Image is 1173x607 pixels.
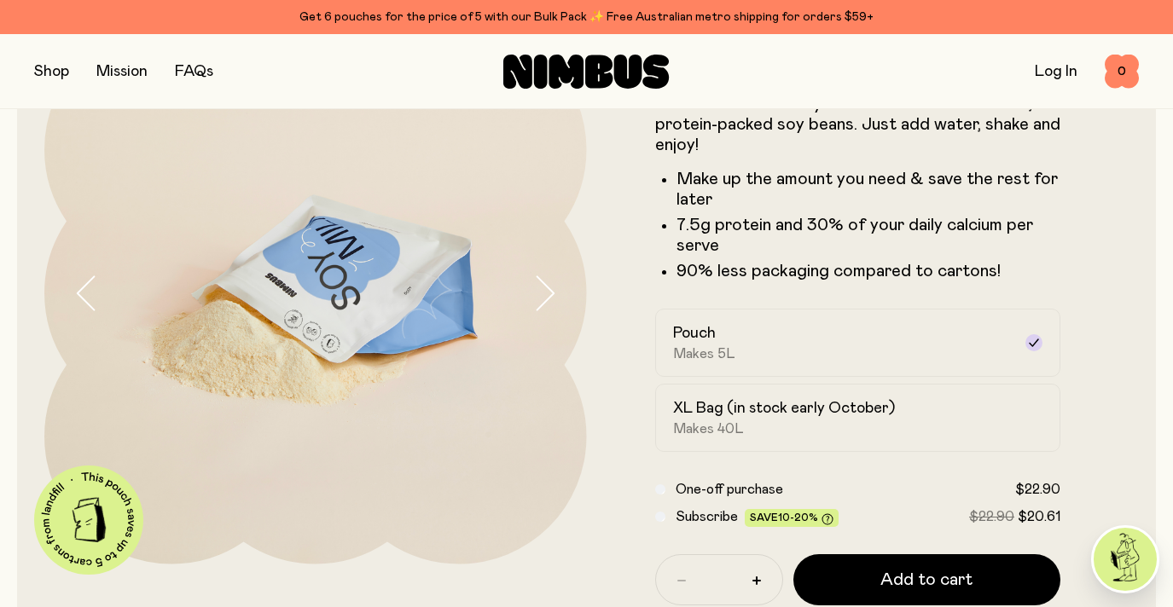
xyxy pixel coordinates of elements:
span: Subscribe [676,510,738,523]
button: 0 [1105,55,1139,89]
li: Make up the amount you need & save the rest for later [677,169,1061,210]
a: FAQs [175,64,213,79]
p: 90% less packaging compared to cartons! [677,261,1061,281]
a: Log In [1035,64,1077,79]
span: Add to cart [880,568,973,592]
span: Makes 5L [673,345,735,362]
button: Add to cart [793,554,1061,605]
span: $22.90 [969,510,1014,523]
span: Save [750,512,833,525]
img: agent [1094,528,1157,591]
span: 10-20% [778,512,818,523]
h2: XL Bag (in stock early October) [673,398,895,419]
p: A smooth and creamy blend made with all-natural, protein-packed soy beans. Just add water, shake ... [655,94,1061,155]
span: $20.61 [1018,510,1060,523]
span: $22.90 [1015,483,1060,496]
li: 7.5g protein and 30% of your daily calcium per serve [677,215,1061,256]
span: One-off purchase [676,483,783,496]
h2: Pouch [673,323,716,344]
a: Mission [96,64,148,79]
div: Get 6 pouches for the price of 5 with our Bulk Pack ✨ Free Australian metro shipping for orders $59+ [34,7,1139,27]
span: Makes 40L [673,420,744,437]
